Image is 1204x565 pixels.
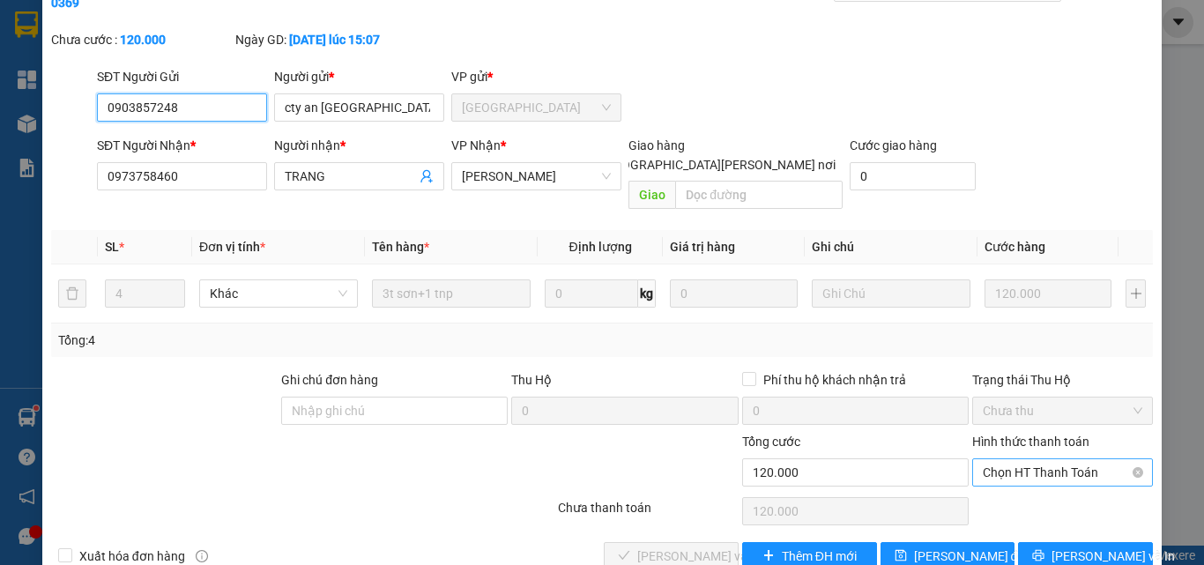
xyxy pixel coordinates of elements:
[199,240,265,254] span: Đơn vị tính
[670,279,797,308] input: 0
[556,498,740,529] div: Chưa thanh toán
[985,279,1111,308] input: 0
[120,33,166,47] b: 120.000
[58,331,466,350] div: Tổng: 4
[983,459,1142,486] span: Chọn HT Thanh Toán
[462,163,611,190] span: Cao Tốc
[372,240,429,254] span: Tên hàng
[420,169,434,183] span: user-add
[972,370,1153,390] div: Trạng thái Thu Hộ
[51,30,232,49] div: Chưa cước :
[105,240,119,254] span: SL
[462,94,611,121] span: Sài Gòn
[372,279,531,308] input: VD: Bàn, Ghế
[628,181,675,209] span: Giao
[97,67,267,86] div: SĐT Người Gửi
[850,138,937,152] label: Cước giao hàng
[638,279,656,308] span: kg
[289,33,380,47] b: [DATE] lúc 15:07
[595,155,843,175] span: [GEOGRAPHIC_DATA][PERSON_NAME] nơi
[511,373,552,387] span: Thu Hộ
[451,138,501,152] span: VP Nhận
[274,136,444,155] div: Người nhận
[58,279,86,308] button: delete
[1126,279,1146,308] button: plus
[742,435,800,449] span: Tổng cước
[451,67,621,86] div: VP gửi
[210,280,347,307] span: Khác
[281,397,508,425] input: Ghi chú đơn hàng
[274,67,444,86] div: Người gửi
[983,398,1142,424] span: Chưa thu
[895,549,907,563] span: save
[972,435,1089,449] label: Hình thức thanh toán
[196,550,208,562] span: info-circle
[762,549,775,563] span: plus
[1032,549,1044,563] span: printer
[628,138,685,152] span: Giao hàng
[985,240,1045,254] span: Cước hàng
[97,136,267,155] div: SĐT Người Nhận
[675,181,843,209] input: Dọc đường
[756,370,913,390] span: Phí thu hộ khách nhận trả
[1133,467,1143,478] span: close-circle
[569,240,631,254] span: Định lượng
[850,162,976,190] input: Cước giao hàng
[281,373,378,387] label: Ghi chú đơn hàng
[812,279,970,308] input: Ghi Chú
[670,240,735,254] span: Giá trị hàng
[235,30,416,49] div: Ngày GD:
[805,230,977,264] th: Ghi chú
